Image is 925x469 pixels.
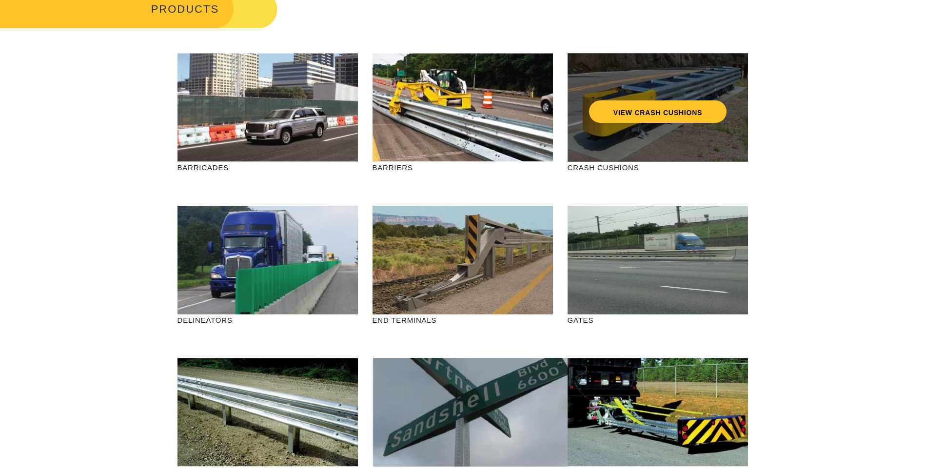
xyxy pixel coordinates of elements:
p: GATES [568,314,748,326]
p: END TERMINALS [373,314,553,326]
p: CRASH CUSHIONS [568,162,748,173]
p: DELINEATORS [177,314,358,326]
p: BARRIERS [373,162,553,173]
a: VIEW CRASH CUSHIONS [589,100,726,123]
p: BARRICADES [177,162,358,173]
